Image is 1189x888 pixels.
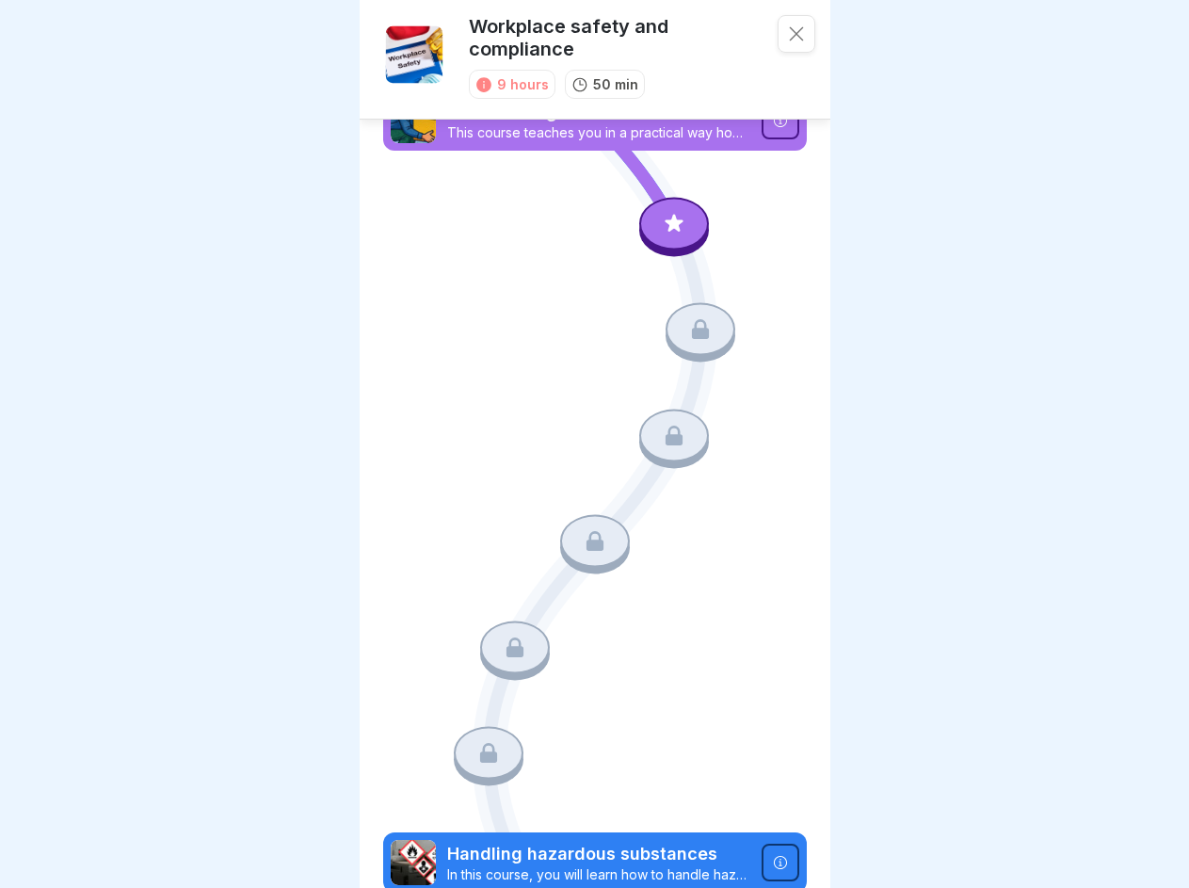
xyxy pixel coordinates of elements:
[391,840,436,885] img: ro33qf0i8ndaw7nkfv0stvse.png
[497,74,549,94] div: 9 hours
[469,15,763,60] p: Workplace safety and compliance
[447,866,750,883] p: In this course, you will learn how to handle hazardous substances safely. You will find out what ...
[391,98,436,143] img: ns5fm27uu5em6705ixom0yjt.png
[447,842,750,866] p: Handling hazardous substances
[593,74,638,94] p: 50 min
[447,124,750,141] p: This course teaches you in a practical way how to work ergonomically, recognise and avoid typical...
